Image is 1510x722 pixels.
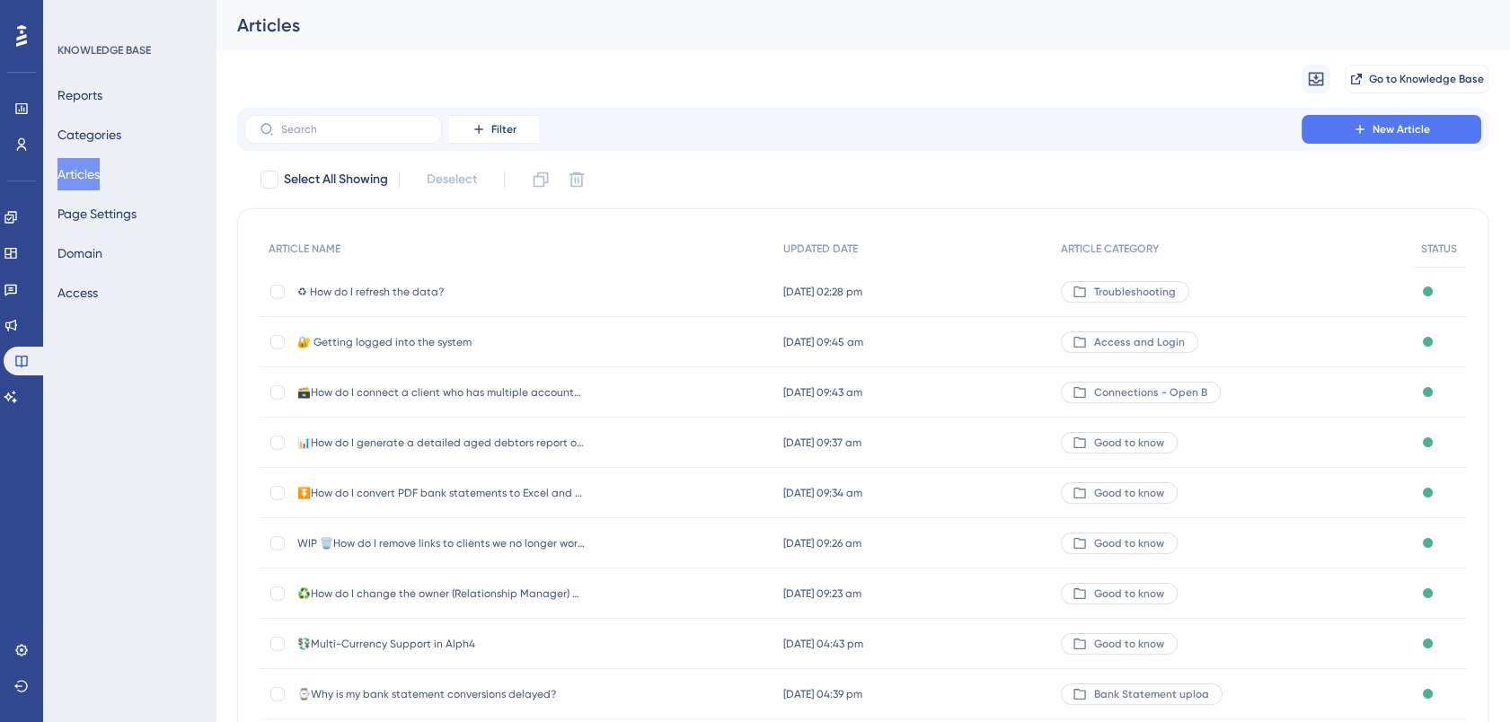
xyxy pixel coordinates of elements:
button: Deselect [411,163,493,196]
span: ♻ How do I refresh the data? [297,285,585,299]
span: Good to know [1094,486,1164,500]
span: Bank Statement uploa [1094,687,1209,701]
span: Deselect [427,169,477,190]
span: Access and Login [1094,335,1185,349]
span: ⏬How do I convert PDF bank statements to Excel and download the analysis in Excel? [297,486,585,500]
span: [DATE] 04:43 pm [783,637,863,651]
button: Page Settings [57,198,137,230]
span: [DATE] 09:45 am [783,335,863,349]
span: UPDATED DATE [783,242,858,256]
span: [DATE] 04:39 pm [783,687,862,701]
span: 🗃️How do I connect a client who has multiple accounts/banks? [297,385,585,400]
button: New Article [1302,115,1481,144]
span: ARTICLE NAME [269,242,340,256]
button: Reports [57,79,102,111]
span: [DATE] 09:26 am [783,536,861,550]
span: STATUS [1421,242,1457,256]
span: ⌚Why is my bank statement conversions delayed? [297,687,585,701]
span: [DATE] 09:23 am [783,586,861,601]
span: Select All Showing [284,169,388,190]
div: KNOWLEDGE BASE [57,43,151,57]
span: 💱Multi-Currency Support in Alph4 [297,637,585,651]
span: Good to know [1094,637,1164,651]
span: Go to Knowledge Base [1369,72,1484,86]
span: 🔐 Getting logged into the system [297,335,585,349]
span: ♻️How do I change the owner (Relationship Manager) of a client? [297,586,585,601]
input: Search [281,123,427,136]
span: [DATE] 09:34 am [783,486,862,500]
span: New Article [1373,122,1430,136]
span: [DATE] 09:37 am [783,436,861,450]
span: [DATE] 02:28 pm [783,285,862,299]
span: Good to know [1094,586,1164,601]
button: Domain [57,237,102,269]
span: Connections - Open B [1094,385,1207,400]
span: 📊How do I generate a detailed aged debtors report or P&L analysis? [297,436,585,450]
button: Access [57,277,98,309]
button: Go to Knowledge Base [1345,65,1488,93]
span: Good to know [1094,436,1164,450]
button: Articles [57,158,100,190]
button: Categories [57,119,121,151]
span: ARTICLE CATEGORY [1061,242,1159,256]
button: Filter [449,115,539,144]
span: [DATE] 09:43 am [783,385,862,400]
span: Troubleshooting [1094,285,1176,299]
div: Articles [237,13,1444,38]
span: Good to know [1094,536,1164,550]
span: Filter [491,122,517,136]
span: WIP 🗑️How do I remove links to clients we no longer work with? [297,536,585,550]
